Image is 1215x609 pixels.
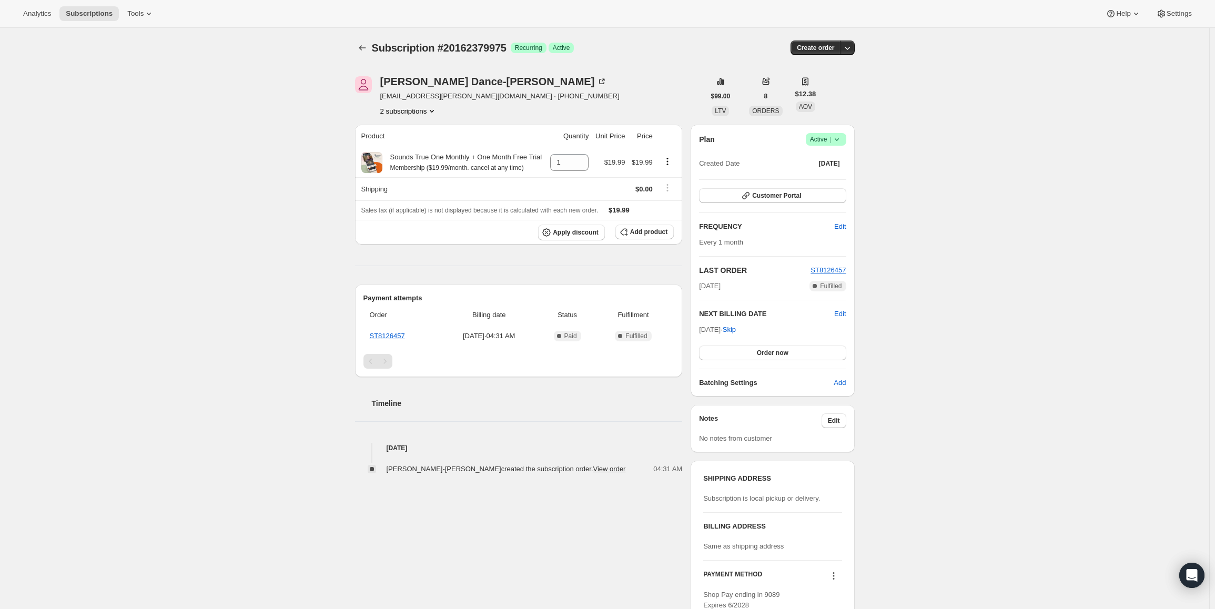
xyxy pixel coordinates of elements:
span: 8 [764,92,768,100]
button: Edit [822,413,846,428]
span: $12.38 [795,89,816,99]
h4: [DATE] [355,443,683,453]
span: [DATE] · 04:31 AM [442,331,535,341]
button: Shipping actions [659,182,676,194]
h3: Notes [699,413,822,428]
small: Membership ($19.99/month. cancel at any time) [390,164,524,171]
h3: SHIPPING ADDRESS [703,473,842,484]
div: Sounds True One Monthly + One Month Free Trial [382,152,542,173]
span: $19.99 [632,158,653,166]
span: $0.00 [635,185,653,193]
span: Subscriptions [66,9,113,18]
span: Active [553,44,570,52]
button: Subscriptions [59,6,119,21]
span: Customer Portal [752,191,801,200]
span: ORDERS [752,107,779,115]
button: Settings [1150,6,1198,21]
span: No notes from customer [699,434,772,442]
span: Status [542,310,593,320]
span: | [829,135,831,144]
a: ST8126457 [811,266,846,274]
h2: Payment attempts [363,293,674,303]
h2: NEXT BILLING DATE [699,309,834,319]
button: Analytics [17,6,57,21]
button: Add [827,374,852,391]
span: Billing date [442,310,535,320]
span: Fulfillment [599,310,667,320]
span: Shop Pay ending in 9089 Expires 6/2028 [703,591,779,609]
button: [DATE] [813,156,846,171]
button: Help [1099,6,1147,21]
th: Order [363,303,440,327]
span: Created Date [699,158,740,169]
h2: LAST ORDER [699,265,811,276]
button: Create order [791,40,841,55]
a: ST8126457 [370,332,405,340]
button: Edit [834,309,846,319]
span: $19.99 [609,206,630,214]
button: Add product [615,225,674,239]
span: Add product [630,228,667,236]
span: Settings [1167,9,1192,18]
button: Tools [121,6,160,21]
span: Add [834,378,846,388]
th: Price [628,125,655,148]
span: Order now [757,349,788,357]
div: Open Intercom Messenger [1179,563,1204,588]
button: Apply discount [538,225,605,240]
span: Subscription is local pickup or delivery. [703,494,820,502]
span: Tools [127,9,144,18]
a: View order [593,465,626,473]
h2: Plan [699,134,715,145]
button: 8 [758,89,774,104]
button: Skip [716,321,742,338]
nav: Pagination [363,354,674,369]
span: Create order [797,44,834,52]
span: [DATE] · [699,326,736,333]
span: [EMAIL_ADDRESS][PERSON_NAME][DOMAIN_NAME] · [PHONE_NUMBER] [380,91,620,101]
h2: Timeline [372,398,683,409]
button: ST8126457 [811,265,846,276]
span: Sales tax (if applicable) is not displayed because it is calculated with each new order. [361,207,599,214]
span: [DATE] [819,159,840,168]
button: Edit [828,218,852,235]
span: Help [1116,9,1130,18]
span: 04:31 AM [653,464,682,474]
button: Order now [699,346,846,360]
span: Paid [564,332,577,340]
span: Fulfilled [820,282,842,290]
button: $99.00 [705,89,737,104]
th: Product [355,125,547,148]
span: Recurring [515,44,542,52]
button: Customer Portal [699,188,846,203]
span: Apply discount [553,228,599,237]
span: Every 1 month [699,238,743,246]
span: Same as shipping address [703,542,784,550]
span: Analytics [23,9,51,18]
span: Edit [828,417,840,425]
span: [PERSON_NAME]-[PERSON_NAME] created the subscription order. [387,465,626,473]
h3: PAYMENT METHOD [703,570,762,584]
th: Quantity [547,125,592,148]
button: Product actions [380,106,438,116]
span: Subscription #20162379975 [372,42,507,54]
span: [DATE] [699,281,721,291]
span: AOV [799,103,812,110]
span: Active [810,134,842,145]
button: Subscriptions [355,40,370,55]
span: Edit [834,221,846,232]
img: product img [361,152,382,173]
h3: BILLING ADDRESS [703,521,842,532]
span: Skip [723,324,736,335]
h6: Batching Settings [699,378,834,388]
span: Terry Dance-Bennink [355,76,372,93]
span: $99.00 [711,92,731,100]
button: Product actions [659,156,676,167]
div: [PERSON_NAME] Dance-[PERSON_NAME] [380,76,607,87]
th: Shipping [355,177,547,200]
th: Unit Price [592,125,628,148]
span: $19.99 [604,158,625,166]
span: Fulfilled [625,332,647,340]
